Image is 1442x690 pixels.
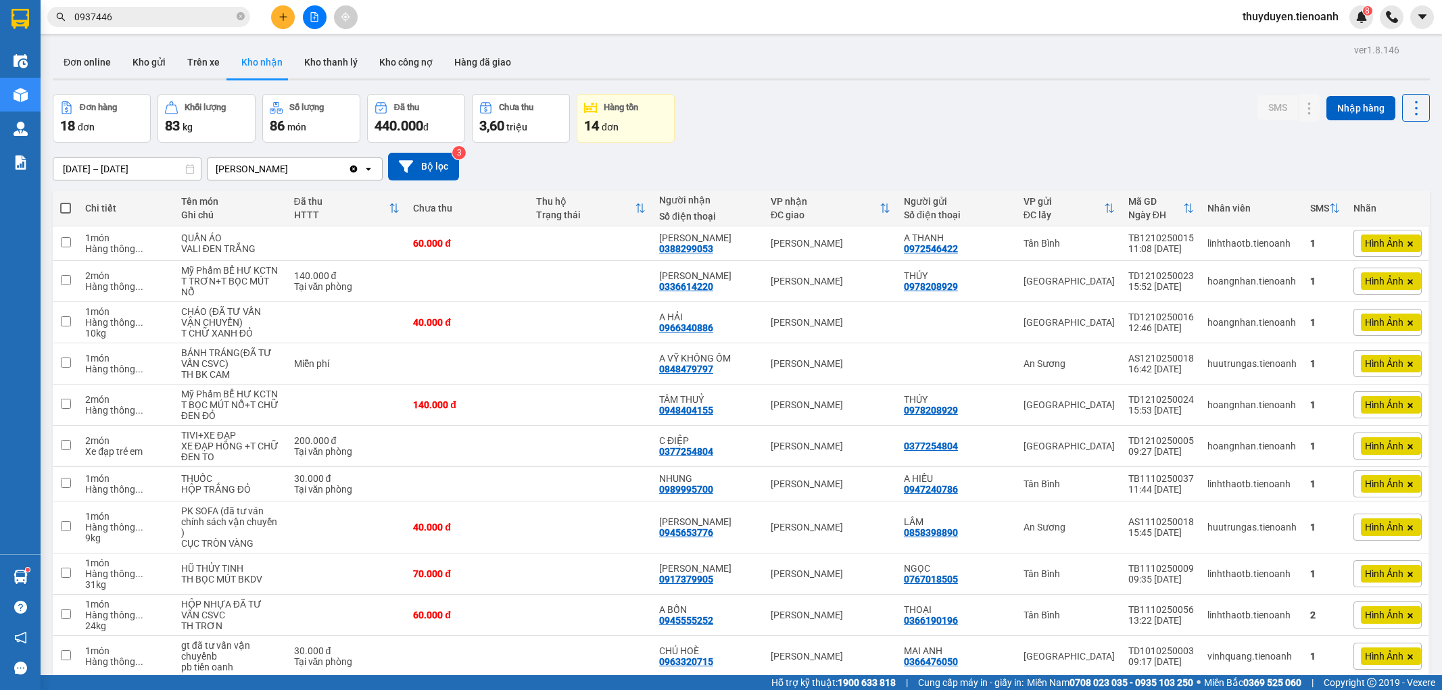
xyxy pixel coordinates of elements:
[181,640,281,662] div: gt đã tư vấn vận chuyểnb
[135,281,143,292] span: ...
[472,94,570,143] button: Chưa thu3,60 triệu
[14,631,27,644] span: notification
[135,364,143,374] span: ...
[1207,522,1297,533] div: huutrungas.tienoanh
[1128,484,1194,495] div: 11:44 [DATE]
[181,276,281,297] div: T TRƠN+T BỌC MÚT NỔ
[771,675,896,690] span: Hỗ trợ kỹ thuật:
[231,46,293,78] button: Kho nhận
[135,317,143,328] span: ...
[904,196,1010,207] div: Người gửi
[1128,516,1194,527] div: AS1110250018
[181,369,281,380] div: TH BK CAM
[1207,610,1297,620] div: linhthaotb.tienoanh
[85,484,167,495] div: Hàng thông thường
[413,568,523,579] div: 70.000 đ
[1365,609,1403,621] span: Hình Ảnh
[918,675,1024,690] span: Cung cấp máy in - giấy in:
[1207,317,1297,328] div: hoangnhan.tienoanh
[85,353,167,364] div: 1 món
[181,243,281,254] div: VALI ĐEN TRẮNG
[122,46,176,78] button: Kho gửi
[659,516,757,527] div: ĐỨC LÊ
[584,118,599,134] span: 14
[904,527,958,538] div: 0858398890
[1310,478,1340,489] div: 1
[413,522,523,533] div: 40.000 đ
[479,118,504,134] span: 3,60
[367,94,465,143] button: Đã thu440.000đ
[135,656,143,667] span: ...
[368,46,443,78] button: Kho công nợ
[303,5,327,29] button: file-add
[1024,238,1115,249] div: Tân Bình
[1128,232,1194,243] div: TB1210250015
[1310,317,1340,328] div: 1
[1128,394,1194,405] div: TD1210250024
[1310,610,1340,620] div: 2
[181,441,281,462] div: XE ĐẠP HỒNG +T CHỮ ĐEN TO
[1128,615,1194,626] div: 13:22 [DATE]
[1128,364,1194,374] div: 16:42 [DATE]
[294,210,389,220] div: HTTT
[53,158,201,180] input: Select a date range.
[375,118,423,134] span: 440.000
[394,103,419,112] div: Đã thu
[1207,478,1297,489] div: linhthaotb.tienoanh
[183,122,193,132] span: kg
[1128,322,1194,333] div: 12:46 [DATE]
[1128,281,1194,292] div: 15:52 [DATE]
[604,103,638,112] div: Hàng tồn
[904,405,958,416] div: 0978208929
[1128,574,1194,585] div: 09:35 [DATE]
[165,118,180,134] span: 83
[1024,399,1115,410] div: [GEOGRAPHIC_DATA]
[529,191,652,226] th: Toggle SortBy
[85,405,167,416] div: Hàng thông thường
[85,579,167,590] div: 31 kg
[85,599,167,610] div: 1 món
[294,270,400,281] div: 140.000 đ
[185,103,226,112] div: Khối lượng
[11,9,29,29] img: logo-vxr
[85,435,167,446] div: 2 món
[499,103,533,112] div: Chưa thu
[1303,191,1347,226] th: Toggle SortBy
[135,568,143,579] span: ...
[216,162,288,176] div: [PERSON_NAME]
[1128,645,1194,656] div: TD1010250003
[388,153,459,180] button: Bộ lọc
[904,563,1010,574] div: NGỌC
[659,364,713,374] div: 0848479797
[659,270,757,281] div: THÚY THANH
[1365,478,1403,490] span: Hình Ảnh
[1310,203,1329,214] div: SMS
[771,196,880,207] div: VP nhận
[341,12,350,22] span: aim
[26,568,30,572] sup: 1
[1257,95,1298,120] button: SMS
[1365,358,1403,370] span: Hình Ảnh
[413,238,523,249] div: 60.000 đ
[135,522,143,533] span: ...
[771,522,890,533] div: [PERSON_NAME]
[287,122,306,132] span: món
[1024,651,1115,662] div: [GEOGRAPHIC_DATA]
[1365,568,1403,580] span: Hình Ảnh
[443,46,522,78] button: Hàng đã giao
[1128,604,1194,615] div: TB1110250056
[659,195,757,205] div: Người nhận
[659,353,757,364] div: A VỸ KHÔNG ỐM
[838,677,896,688] strong: 1900 633 818
[53,94,151,143] button: Đơn hàng18đơn
[85,232,167,243] div: 1 món
[181,563,281,574] div: HŨ THỦY TINH
[1353,203,1422,214] div: Nhãn
[348,164,359,174] svg: Clear value
[181,599,281,620] div: HỘP NHỰA ĐÃ TƯ VẤN CSVC
[771,610,890,620] div: [PERSON_NAME]
[904,656,958,667] div: 0366476050
[85,656,167,667] div: Hàng thông thường
[181,232,281,243] div: QUẦN ÁO
[1207,651,1297,662] div: vinhquang.tienoanh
